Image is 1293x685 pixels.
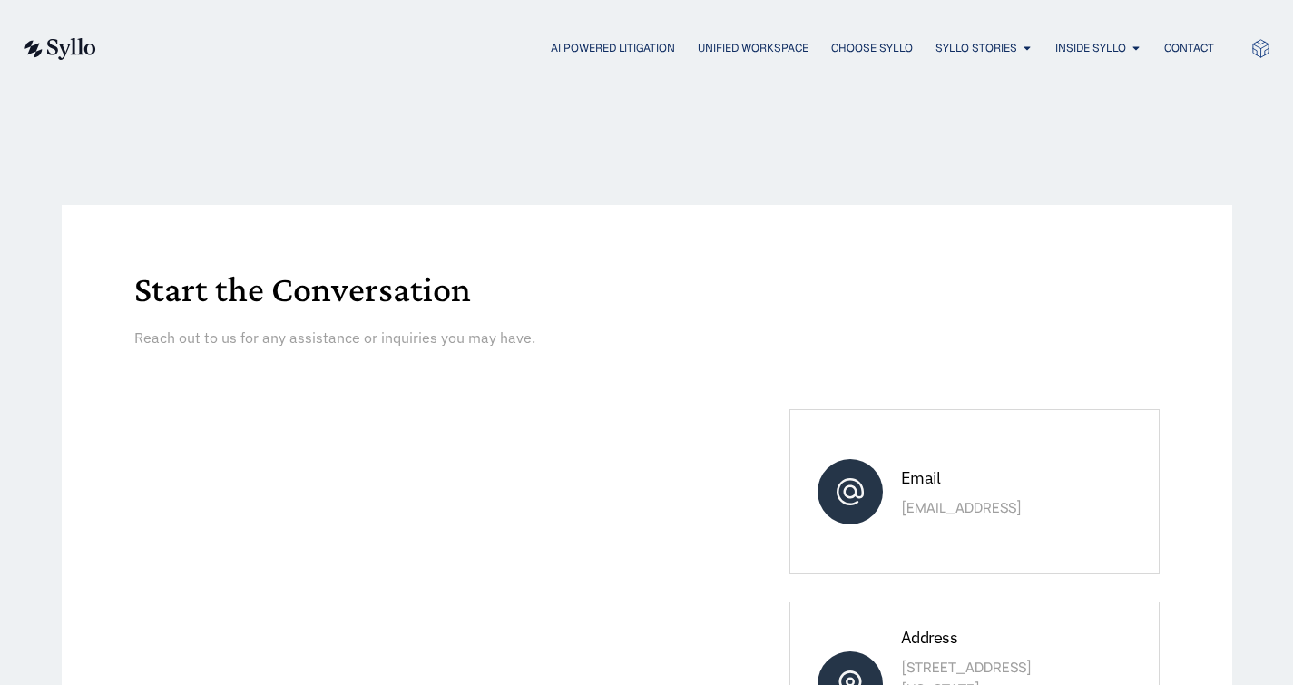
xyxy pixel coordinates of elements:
[1164,40,1214,56] a: Contact
[22,38,96,60] img: syllo
[698,40,808,56] a: Unified Workspace
[901,467,940,488] span: Email
[132,40,1214,57] div: Menu Toggle
[134,271,1160,308] h1: Start the Conversation
[935,40,1017,56] a: Syllo Stories
[831,40,913,56] a: Choose Syllo
[132,40,1214,57] nav: Menu
[134,327,794,348] p: Reach out to us for any assistance or inquiries you may have.
[1055,40,1126,56] a: Inside Syllo
[551,40,675,56] a: AI Powered Litigation
[901,497,1102,519] p: [EMAIL_ADDRESS]
[901,627,957,648] span: Address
